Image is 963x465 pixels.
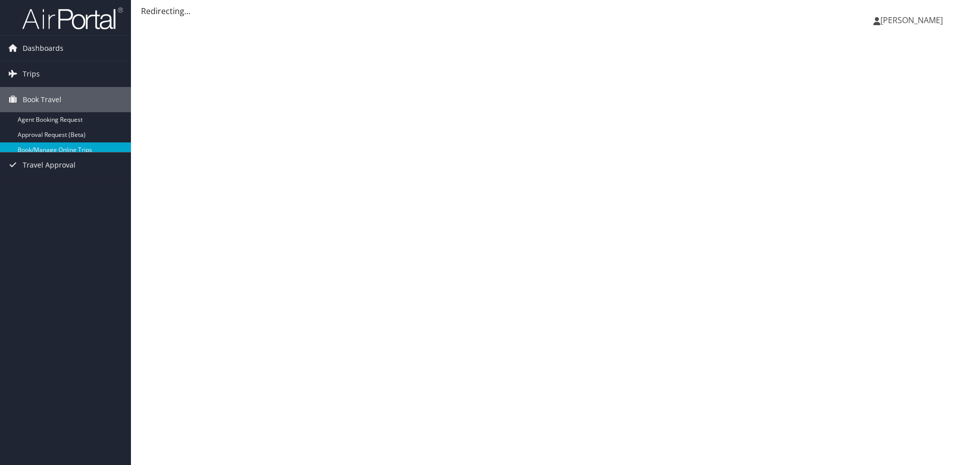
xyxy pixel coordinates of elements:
[873,5,953,35] a: [PERSON_NAME]
[880,15,943,26] span: [PERSON_NAME]
[23,61,40,87] span: Trips
[23,152,76,178] span: Travel Approval
[23,87,61,112] span: Book Travel
[23,36,63,61] span: Dashboards
[141,5,953,17] div: Redirecting...
[22,7,123,30] img: airportal-logo.png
